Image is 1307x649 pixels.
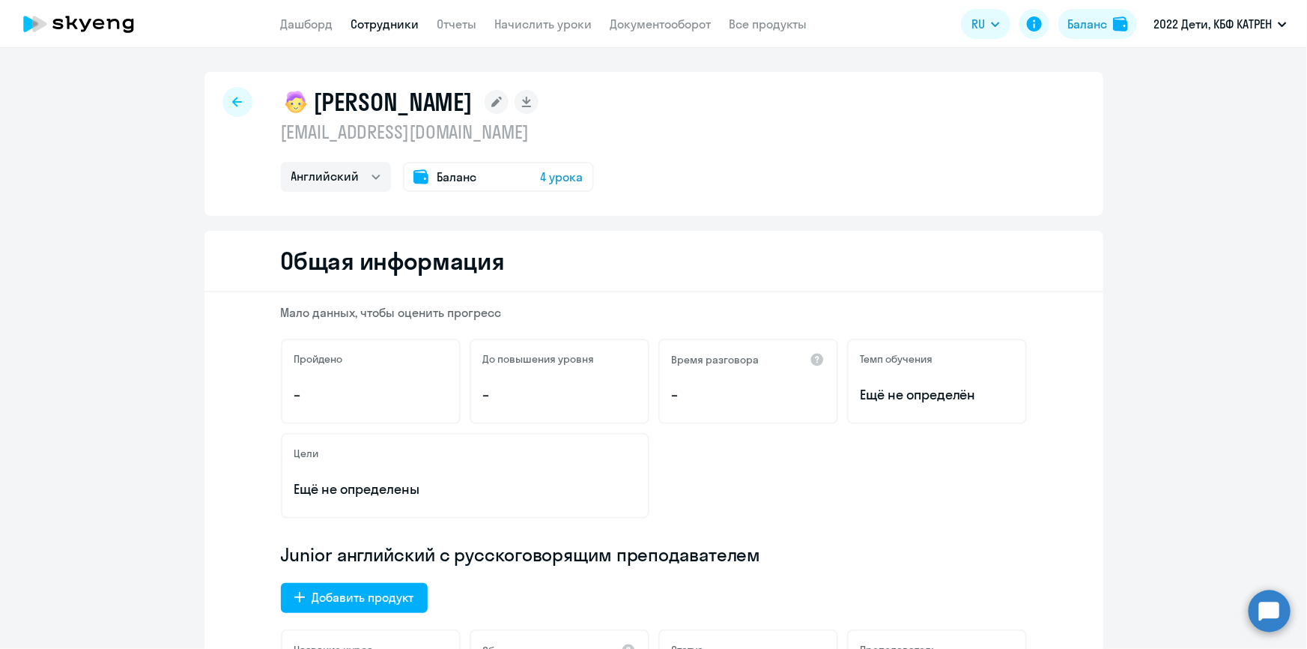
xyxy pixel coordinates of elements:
[294,352,343,366] h5: Пройдено
[294,385,447,405] p: –
[294,447,319,460] h5: Цели
[314,87,473,117] h1: [PERSON_NAME]
[312,588,414,606] div: Добавить продукт
[281,543,761,567] span: Junior английский с русскоговорящим преподавателем
[281,304,1027,321] p: Мало данных, чтобы оценить прогресс
[281,16,333,31] a: Дашборд
[1058,9,1137,39] button: Балансbalance
[483,352,595,366] h5: До повышения уровня
[1153,15,1272,33] p: 2022 Дети, КБФ КАТРЕН
[1113,16,1128,31] img: balance
[294,480,636,499] p: Ещё не определены
[861,352,933,366] h5: Темп обучения
[610,16,712,31] a: Документооборот
[437,16,477,31] a: Отчеты
[437,168,477,186] span: Баланс
[541,168,583,186] span: 4 урока
[672,353,759,366] h5: Время разговора
[281,120,594,144] p: [EMAIL_ADDRESS][DOMAIN_NAME]
[861,385,1013,405] span: Ещё не определён
[351,16,419,31] a: Сотрудники
[730,16,807,31] a: Все продукты
[495,16,592,31] a: Начислить уроки
[483,385,636,405] p: –
[1067,15,1107,33] div: Баланс
[281,583,428,613] button: Добавить продукт
[971,15,985,33] span: RU
[281,246,505,276] h2: Общая информация
[1146,6,1294,42] button: 2022 Дети, КБФ КАТРЕН
[961,9,1010,39] button: RU
[672,385,825,405] p: –
[281,87,311,117] img: child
